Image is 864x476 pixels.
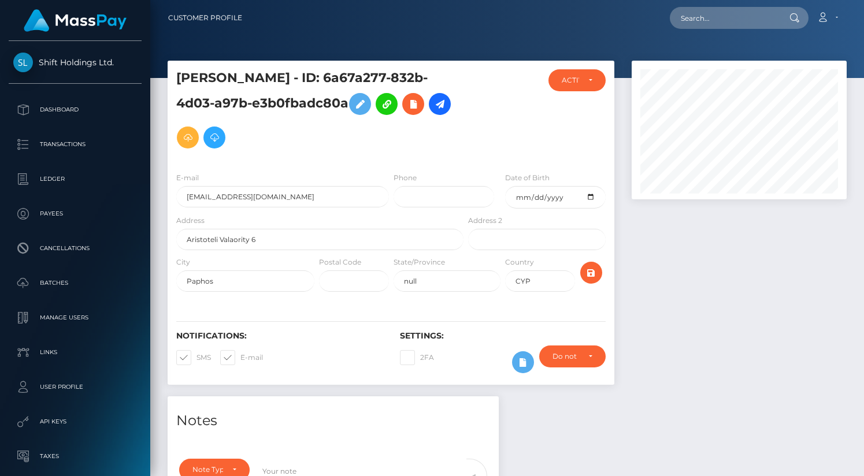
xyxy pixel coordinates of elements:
[505,257,534,267] label: Country
[13,448,137,465] p: Taxes
[9,407,142,436] a: API Keys
[176,257,190,267] label: City
[13,240,137,257] p: Cancellations
[9,165,142,194] a: Ledger
[400,331,606,341] h6: Settings:
[176,69,457,154] h5: [PERSON_NAME] - ID: 6a67a277-832b-4d03-a97b-e3b0fbadc80a
[13,101,137,118] p: Dashboard
[9,95,142,124] a: Dashboard
[9,442,142,471] a: Taxes
[192,465,223,474] div: Note Type
[9,338,142,367] a: Links
[400,350,434,365] label: 2FA
[13,205,137,222] p: Payees
[394,173,417,183] label: Phone
[24,9,127,32] img: MassPay Logo
[505,173,550,183] label: Date of Birth
[9,303,142,332] a: Manage Users
[562,76,579,85] div: ACTIVE
[13,378,137,396] p: User Profile
[13,274,137,292] p: Batches
[670,7,778,29] input: Search...
[220,350,263,365] label: E-mail
[176,411,490,431] h4: Notes
[468,215,502,226] label: Address 2
[394,257,445,267] label: State/Province
[552,352,579,361] div: Do not require
[176,173,199,183] label: E-mail
[13,309,137,326] p: Manage Users
[13,413,137,430] p: API Keys
[9,130,142,159] a: Transactions
[13,170,137,188] p: Ledger
[176,350,211,365] label: SMS
[9,57,142,68] span: Shift Holdings Ltd.
[13,344,137,361] p: Links
[548,69,606,91] button: ACTIVE
[9,373,142,401] a: User Profile
[176,331,383,341] h6: Notifications:
[9,199,142,228] a: Payees
[168,6,242,30] a: Customer Profile
[13,136,137,153] p: Transactions
[176,215,205,226] label: Address
[13,53,33,72] img: Shift Holdings Ltd.
[429,93,451,115] a: Initiate Payout
[9,269,142,297] a: Batches
[539,345,606,367] button: Do not require
[9,234,142,263] a: Cancellations
[319,257,361,267] label: Postal Code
